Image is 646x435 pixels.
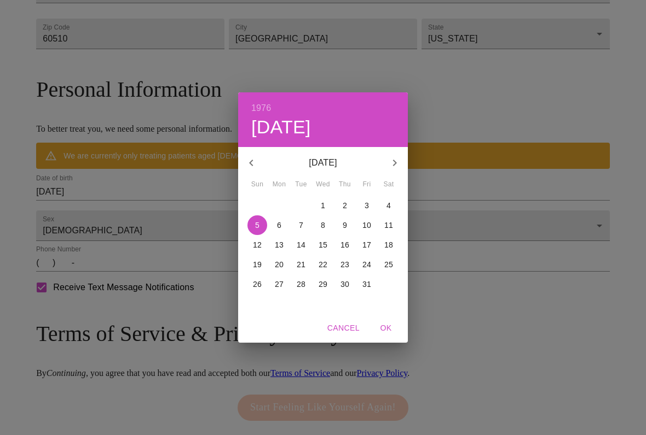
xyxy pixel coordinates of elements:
p: 15 [319,239,327,250]
p: 6 [277,220,281,231]
p: 12 [253,239,262,250]
p: 22 [319,259,327,270]
button: [DATE] [251,116,311,139]
p: 17 [362,239,371,250]
p: 14 [297,239,305,250]
p: 9 [343,220,347,231]
button: 21 [291,255,311,274]
button: 14 [291,235,311,255]
button: 2 [335,196,355,215]
button: 1 [313,196,333,215]
button: 9 [335,215,355,235]
p: 24 [362,259,371,270]
span: Tue [291,179,311,190]
p: 25 [384,259,393,270]
span: OK [373,321,399,335]
button: 6 [269,215,289,235]
p: 30 [341,279,349,290]
button: 7 [291,215,311,235]
button: 19 [247,255,267,274]
button: 26 [247,274,267,294]
button: 17 [357,235,377,255]
p: 3 [365,200,369,211]
button: 31 [357,274,377,294]
span: Thu [335,179,355,190]
button: 18 [379,235,399,255]
span: Fri [357,179,377,190]
p: 26 [253,279,262,290]
p: 8 [321,220,325,231]
p: 7 [299,220,303,231]
p: 5 [255,220,259,231]
p: 13 [275,239,284,250]
p: 10 [362,220,371,231]
p: 28 [297,279,305,290]
span: Sun [247,179,267,190]
button: 12 [247,235,267,255]
span: Wed [313,179,333,190]
span: Mon [269,179,289,190]
button: 24 [357,255,377,274]
p: 23 [341,259,349,270]
button: 16 [335,235,355,255]
button: 22 [313,255,333,274]
p: 11 [384,220,393,231]
button: 15 [313,235,333,255]
p: 20 [275,259,284,270]
button: 30 [335,274,355,294]
button: 11 [379,215,399,235]
span: Sat [379,179,399,190]
p: 21 [297,259,305,270]
button: 10 [357,215,377,235]
button: 13 [269,235,289,255]
p: 27 [275,279,284,290]
button: 28 [291,274,311,294]
button: 4 [379,196,399,215]
button: 20 [269,255,289,274]
p: 18 [384,239,393,250]
button: 5 [247,215,267,235]
button: 27 [269,274,289,294]
button: 29 [313,274,333,294]
button: 23 [335,255,355,274]
button: Cancel [323,318,364,338]
button: 1976 [251,101,271,116]
p: [DATE] [264,156,382,169]
p: 29 [319,279,327,290]
p: 2 [343,200,347,211]
button: 3 [357,196,377,215]
p: 31 [362,279,371,290]
span: Cancel [327,321,360,335]
button: OK [368,318,403,338]
button: 25 [379,255,399,274]
p: 4 [387,200,391,211]
p: 16 [341,239,349,250]
button: 8 [313,215,333,235]
p: 19 [253,259,262,270]
p: 1 [321,200,325,211]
